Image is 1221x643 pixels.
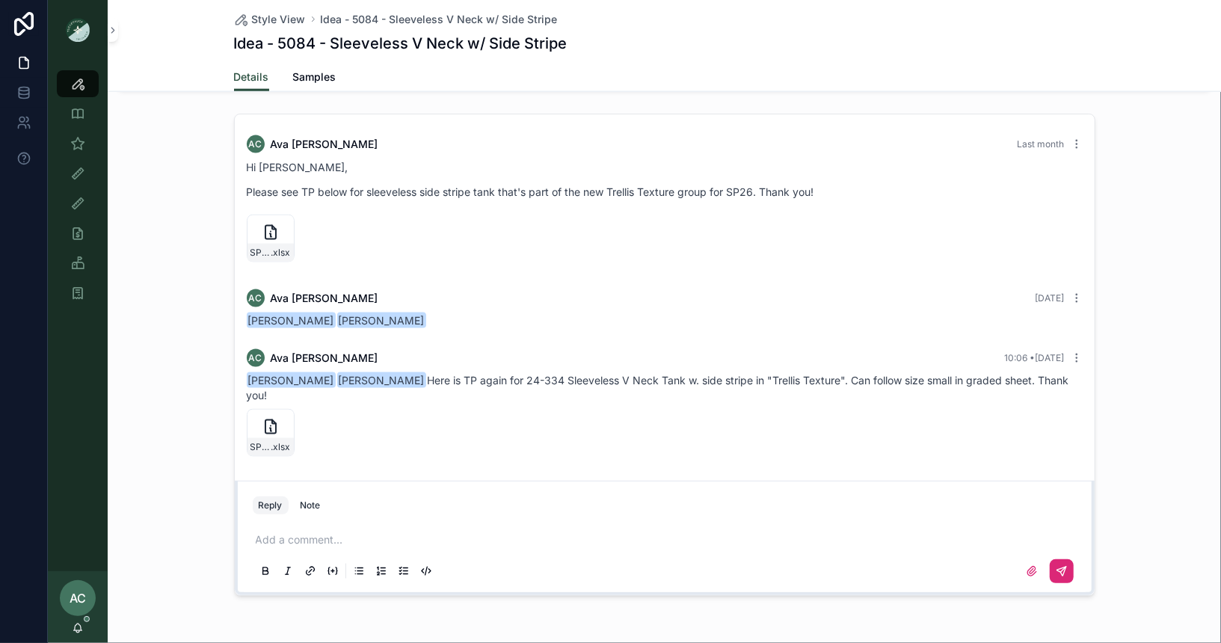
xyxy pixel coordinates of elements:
span: Ava [PERSON_NAME] [271,351,378,366]
span: Style View [252,12,306,27]
span: .xlsx [271,441,291,453]
a: Style View [234,12,306,27]
span: .xlsx [271,247,291,259]
span: Last month [1018,138,1065,150]
h1: Idea - 5084 - Sleeveless V Neck w/ Side Stripe [234,33,568,54]
span: AC [70,589,86,607]
span: AC [249,352,262,364]
div: Note [301,499,321,511]
span: SP26-TN#24-334_slv.lessv-neck_[DATE] [250,441,271,453]
a: Samples [293,64,336,93]
span: [PERSON_NAME] [247,372,336,388]
span: SP26-TN#24-334-slv.lessv-neck_[DATE] [250,247,271,259]
button: Reply [253,496,289,514]
span: AC [249,138,262,150]
span: Ava [PERSON_NAME] [271,291,378,306]
div: scrollable content [48,60,108,326]
span: [PERSON_NAME] [247,313,336,328]
span: [DATE] [1036,292,1065,304]
a: Idea - 5084 - Sleeveless V Neck w/ Side Stripe [321,12,558,27]
img: App logo [66,18,90,42]
a: Details [234,64,269,92]
p: Please see TP below for sleeveless side stripe tank that's part of the new Trellis Texture group ... [247,184,1083,200]
span: Samples [293,70,336,84]
span: [PERSON_NAME] [337,313,426,328]
button: Note [295,496,327,514]
p: Hi [PERSON_NAME], [247,159,1083,175]
span: Ava [PERSON_NAME] [271,137,378,152]
span: Here is TP again for 24-334 Sleeveless V Neck Tank w. side stripe in "Trellis Texture". Can follo... [247,374,1069,402]
span: 10:06 • [DATE] [1005,352,1065,363]
span: [PERSON_NAME] [337,372,426,388]
span: Details [234,70,269,84]
span: AC [249,292,262,304]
